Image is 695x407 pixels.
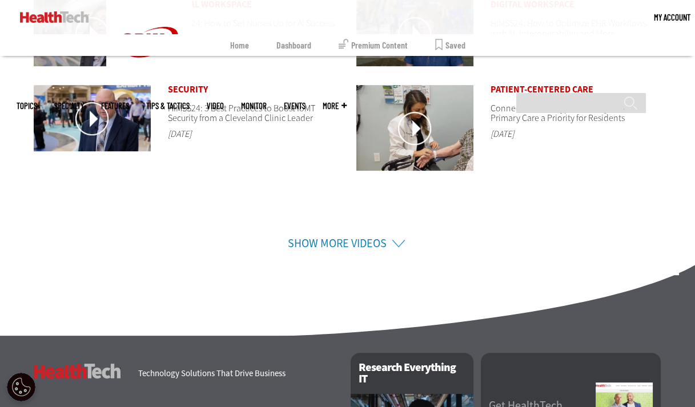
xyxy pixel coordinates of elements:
[230,34,249,56] a: Home
[138,369,336,378] h4: Technology Solutions That Drive Business
[34,364,121,378] h3: HealthTech
[351,353,473,394] h2: Research Everything IT
[288,236,387,251] a: Show More Videos
[241,102,267,110] a: MonITor
[207,102,224,110] a: Video
[339,34,408,56] a: Premium Content
[356,85,473,171] img: Cypress Living Thumbnail
[491,102,632,124] a: Connected Care: Cypress Living Makes Primary Care a Priority for Residents
[284,102,306,110] a: Events
[491,128,514,140] span: [DATE]
[146,102,190,110] a: Tips & Tactics
[17,102,37,110] span: Topics
[106,75,192,87] a: CDW
[276,34,311,56] a: Dashboard
[168,128,191,140] span: [DATE]
[101,102,129,110] a: Features
[20,11,89,23] img: Home
[54,102,84,110] span: Specialty
[34,85,151,153] a: Keith Duemling Thumbnail
[323,102,347,110] span: More
[7,373,35,401] div: Cookie Settings
[356,85,473,172] a: Cypress Living Thumbnail
[491,83,593,95] a: Patient-Centered Care
[7,373,35,401] button: Open Preferences
[435,34,465,56] a: Saved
